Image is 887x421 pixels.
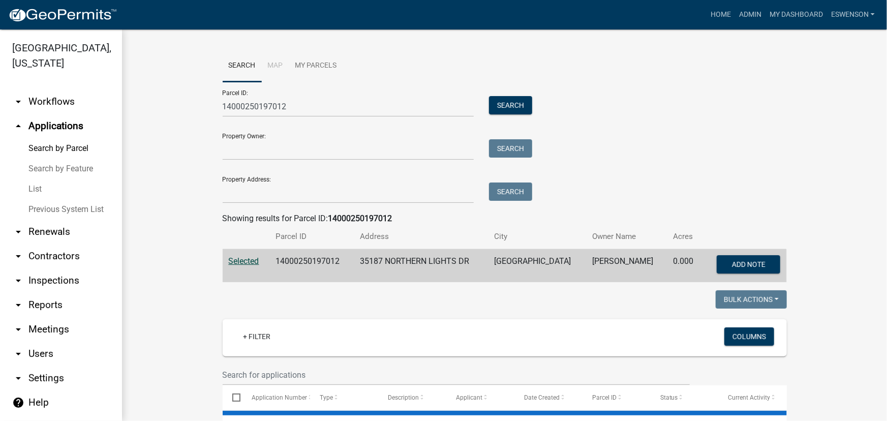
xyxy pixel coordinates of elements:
[707,5,735,24] a: Home
[12,275,24,287] i: arrow_drop_down
[719,385,787,410] datatable-header-cell: Current Activity
[354,249,488,283] td: 35187 NORTHERN LIGHTS DR
[354,225,488,249] th: Address
[235,327,279,346] a: + Filter
[724,327,774,346] button: Columns
[12,397,24,409] i: help
[328,214,392,223] strong: 14000250197012
[252,394,307,401] span: Application Number
[12,96,24,108] i: arrow_drop_down
[514,385,583,410] datatable-header-cell: Date Created
[488,249,586,283] td: [GEOGRAPHIC_DATA]
[489,139,532,158] button: Search
[827,5,879,24] a: eswenson
[12,372,24,384] i: arrow_drop_down
[717,255,780,274] button: Add Note
[229,256,259,266] a: Selected
[592,394,617,401] span: Parcel ID
[660,394,678,401] span: Status
[12,226,24,238] i: arrow_drop_down
[269,249,354,283] td: 14000250197012
[586,225,667,249] th: Owner Name
[223,213,787,225] div: Showing results for Parcel ID:
[728,394,771,401] span: Current Activity
[223,365,690,385] input: Search for applications
[586,249,667,283] td: [PERSON_NAME]
[583,385,651,410] datatable-header-cell: Parcel ID
[12,323,24,336] i: arrow_drop_down
[223,50,262,82] a: Search
[489,183,532,201] button: Search
[269,225,354,249] th: Parcel ID
[12,250,24,262] i: arrow_drop_down
[735,5,766,24] a: Admin
[524,394,560,401] span: Date Created
[667,249,703,283] td: 0.000
[651,385,719,410] datatable-header-cell: Status
[223,385,242,410] datatable-header-cell: Select
[488,225,586,249] th: City
[716,290,787,309] button: Bulk Actions
[289,50,343,82] a: My Parcels
[489,96,532,114] button: Search
[12,299,24,311] i: arrow_drop_down
[667,225,703,249] th: Acres
[378,385,446,410] datatable-header-cell: Description
[456,394,482,401] span: Applicant
[446,385,514,410] datatable-header-cell: Applicant
[12,348,24,360] i: arrow_drop_down
[766,5,827,24] a: My Dashboard
[12,120,24,132] i: arrow_drop_up
[242,385,310,410] datatable-header-cell: Application Number
[320,394,333,401] span: Type
[310,385,378,410] datatable-header-cell: Type
[732,260,766,268] span: Add Note
[388,394,419,401] span: Description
